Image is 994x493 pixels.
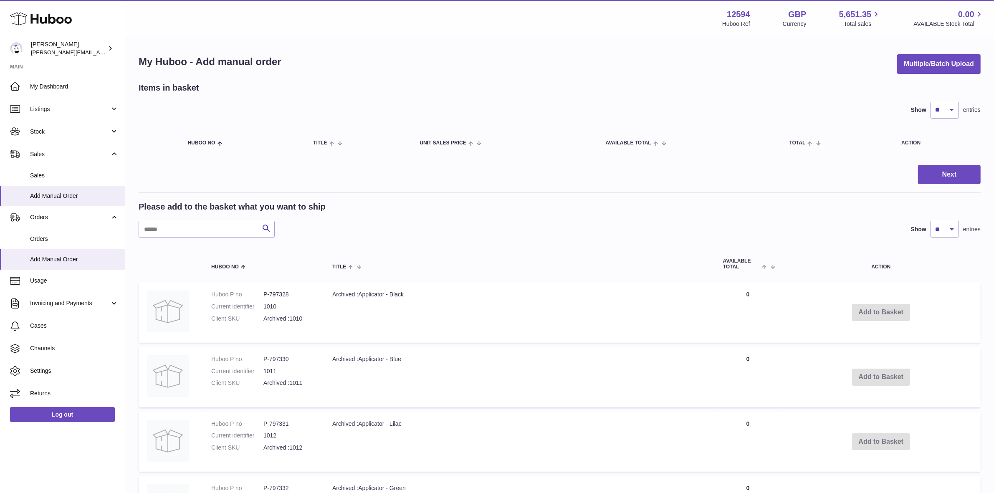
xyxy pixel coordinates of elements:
[723,258,760,269] span: AVAILABLE Total
[263,367,316,375] dd: 1011
[727,9,750,20] strong: 12594
[788,9,806,20] strong: GBP
[263,444,316,452] dd: Archived :1012
[839,9,881,28] a: 5,651.35 Total sales
[911,106,926,114] label: Show
[911,225,926,233] label: Show
[31,40,106,56] div: [PERSON_NAME]
[188,140,215,146] span: Huboo no
[147,420,189,462] img: Archived :Applicator - Lilac
[211,264,239,270] span: Huboo no
[789,140,806,146] span: Total
[147,291,189,332] img: Archived :Applicator - Black
[783,20,807,28] div: Currency
[30,150,110,158] span: Sales
[30,322,119,330] span: Cases
[263,379,316,387] dd: Archived :1011
[958,9,974,20] span: 0.00
[324,282,715,343] td: Archived :Applicator - Black
[963,225,981,233] span: entries
[30,367,119,375] span: Settings
[211,367,263,375] dt: Current identifier
[30,105,110,113] span: Listings
[913,9,984,28] a: 0.00 AVAILABLE Stock Total
[324,412,715,472] td: Archived :Applicator - Lilac
[332,264,346,270] span: Title
[420,140,466,146] span: Unit Sales Price
[263,432,316,440] dd: 1012
[30,235,119,243] span: Orders
[10,42,23,55] img: owen@wearemakewaves.com
[913,20,984,28] span: AVAILABLE Stock Total
[211,379,263,387] dt: Client SKU
[963,106,981,114] span: entries
[30,344,119,352] span: Channels
[211,420,263,428] dt: Huboo P no
[211,432,263,440] dt: Current identifier
[606,140,651,146] span: AVAILABLE Total
[211,484,263,492] dt: Huboo P no
[31,49,167,56] span: [PERSON_NAME][EMAIL_ADDRESS][DOMAIN_NAME]
[211,444,263,452] dt: Client SKU
[715,282,782,343] td: 0
[263,303,316,311] dd: 1010
[715,347,782,407] td: 0
[30,299,110,307] span: Invoicing and Payments
[30,213,110,221] span: Orders
[147,355,189,397] img: Archived :Applicator - Blue
[139,55,281,68] h1: My Huboo - Add manual order
[10,407,115,422] a: Log out
[715,412,782,472] td: 0
[897,54,981,74] button: Multiple/Batch Upload
[263,420,316,428] dd: P-797331
[139,82,199,94] h2: Items in basket
[211,355,263,363] dt: Huboo P no
[211,315,263,323] dt: Client SKU
[844,20,881,28] span: Total sales
[263,484,316,492] dd: P-797332
[30,255,119,263] span: Add Manual Order
[263,291,316,298] dd: P-797328
[313,140,327,146] span: Title
[211,303,263,311] dt: Current identifier
[324,347,715,407] td: Archived :Applicator - Blue
[918,165,981,185] button: Next
[139,201,326,212] h2: Please add to the basket what you want to ship
[782,250,981,278] th: Action
[211,291,263,298] dt: Huboo P no
[30,277,119,285] span: Usage
[30,128,110,136] span: Stock
[30,83,119,91] span: My Dashboard
[263,355,316,363] dd: P-797330
[30,389,119,397] span: Returns
[839,9,872,20] span: 5,651.35
[30,172,119,180] span: Sales
[30,192,119,200] span: Add Manual Order
[901,140,972,146] div: Action
[722,20,750,28] div: Huboo Ref
[263,315,316,323] dd: Archived :1010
